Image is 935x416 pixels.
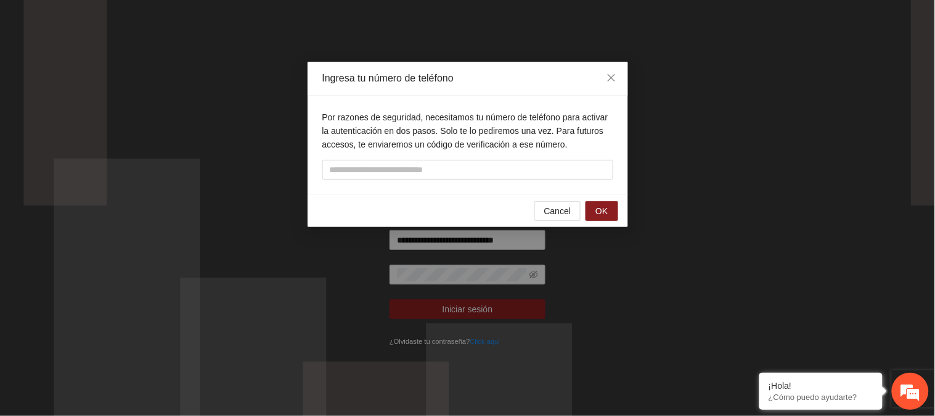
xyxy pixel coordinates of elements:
[202,6,232,36] div: Minimizar ventana de chat en vivo
[64,63,207,79] div: Chatee con nosotros ahora
[606,73,616,83] span: close
[322,72,613,85] div: Ingresa tu número de teléfono
[586,201,618,221] button: OK
[595,62,628,95] button: Close
[769,393,873,402] p: ¿Cómo puedo ayudarte?
[534,201,581,221] button: Cancel
[544,204,571,218] span: Cancel
[769,381,873,391] div: ¡Hola!
[71,137,170,262] span: Estamos en línea.
[6,281,235,325] textarea: Escriba su mensaje y pulse “Intro”
[595,204,608,218] span: OK
[322,110,613,151] p: Por razones de seguridad, necesitamos tu número de teléfono para activar la autenticación en dos ...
